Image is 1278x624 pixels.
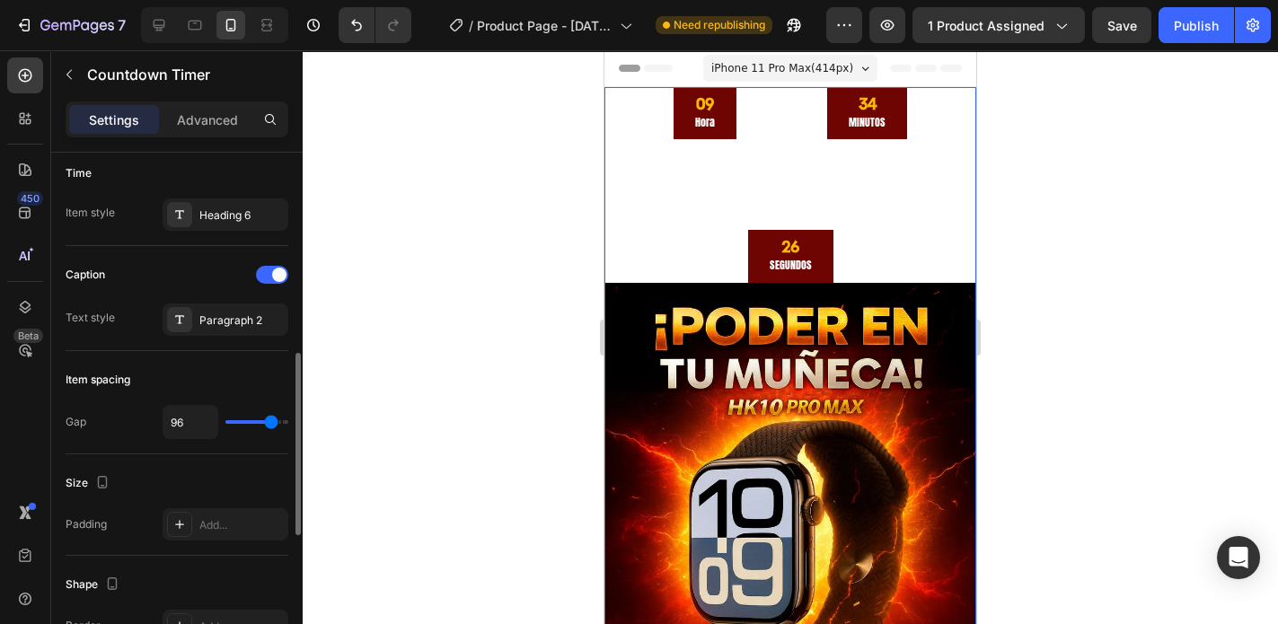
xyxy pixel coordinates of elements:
button: 1 product assigned [912,7,1085,43]
div: Add... [199,517,284,533]
div: Padding [66,516,107,532]
button: 7 [7,7,134,43]
div: Time [66,165,92,181]
div: Text style [66,310,115,326]
div: Paragraph 2 [199,312,284,329]
p: Advanced [177,110,238,129]
div: Open Intercom Messenger [1217,536,1260,579]
p: 7 [118,14,126,36]
span: Save [1107,18,1137,33]
div: Publish [1174,16,1219,35]
div: Undo/Redo [339,7,411,43]
div: Shape [66,573,123,597]
div: Caption [66,267,105,283]
div: Heading 6 [199,207,284,224]
div: Item spacing [66,372,130,388]
span: / [469,16,473,35]
span: Product Page - [DATE] 17:23:49 [477,16,613,35]
div: Item style [66,205,115,221]
div: Beta [13,329,43,343]
button: Save [1092,7,1151,43]
button: Publish [1159,7,1234,43]
input: Auto [163,406,217,438]
div: Size [66,471,113,496]
div: Gap [66,414,86,430]
iframe: Design area [604,50,976,624]
p: Settings [89,110,139,129]
p: Countdown Timer [87,64,281,85]
div: 450 [17,191,43,206]
span: Need republishing [674,17,765,33]
span: 1 product assigned [928,16,1044,35]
